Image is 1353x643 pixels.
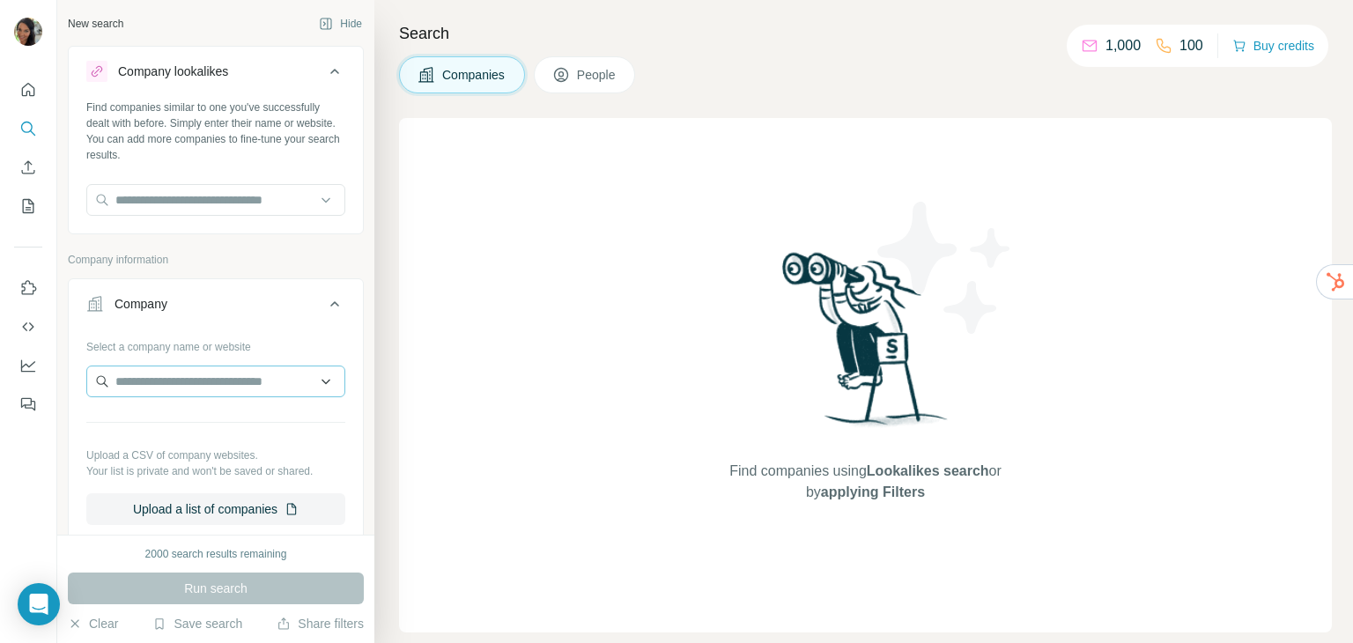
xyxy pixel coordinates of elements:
img: Surfe Illustration - Stars [866,188,1024,347]
div: 2000 search results remaining [145,546,287,562]
button: Company lookalikes [69,50,363,100]
span: People [577,66,617,84]
button: Save search [152,615,242,632]
button: My lists [14,190,42,222]
button: Clear [68,615,118,632]
div: Open Intercom Messenger [18,583,60,625]
p: Company information [68,252,364,268]
div: New search [68,16,123,32]
button: Upload a list of companies [86,493,345,525]
span: Lookalikes search [867,463,989,478]
button: Buy credits [1232,33,1314,58]
p: 100 [1179,35,1203,56]
button: Company [69,283,363,332]
button: Use Surfe on LinkedIn [14,272,42,304]
div: Find companies similar to one you've successfully dealt with before. Simply enter their name or w... [86,100,345,163]
button: Use Surfe API [14,311,42,343]
span: Companies [442,66,506,84]
button: Quick start [14,74,42,106]
button: Hide [307,11,374,37]
div: Select a company name or website [86,332,345,355]
p: 1,000 [1105,35,1141,56]
img: Avatar [14,18,42,46]
h4: Search [399,21,1332,46]
div: Company [115,295,167,313]
p: Your list is private and won't be saved or shared. [86,463,345,479]
button: Feedback [14,388,42,420]
span: applying Filters [821,484,925,499]
div: Company lookalikes [118,63,228,80]
img: Surfe Illustration - Woman searching with binoculars [774,248,957,444]
span: Find companies using or by [724,461,1006,503]
button: Share filters [277,615,364,632]
button: Dashboard [14,350,42,381]
p: Upload a CSV of company websites. [86,447,345,463]
button: Enrich CSV [14,152,42,183]
button: Search [14,113,42,144]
